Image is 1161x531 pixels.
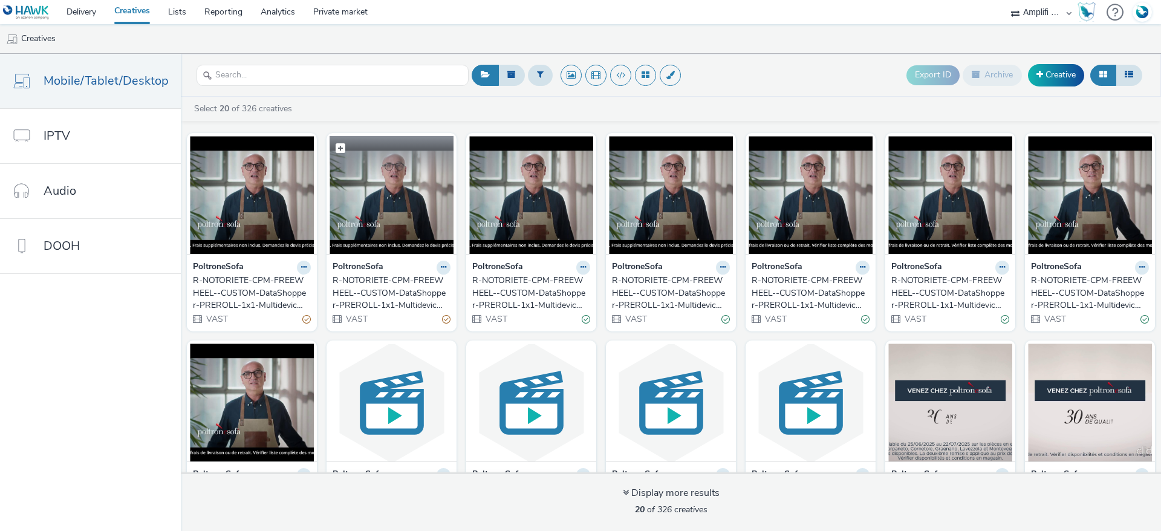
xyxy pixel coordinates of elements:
[472,468,523,482] strong: PoltroneSofa
[749,136,873,254] img: R-NOTORIETE-CPM-FREEWHEEL--CUSTOM-DataShopper-PREROLL-1x1-Multidevice-15s-P-PREROLL-1x1-W36Store-...
[330,136,454,254] img: R-NOTORIETE-CPM-FREEWHEEL--CUSTOM-DataShopper-PREROLL-1x1-Multidevice-15s-$427404067$-P-PREROLL-1...
[1028,64,1084,86] a: Creative
[1028,136,1152,254] img: R-NOTORIETE-CPM-FREEWHEEL--CUSTOM-DataShopper-PREROLL-1x1-Multidevice-15s-P-PREROLL-1x1-W35Store-...
[1078,2,1096,22] img: Hawk Academy
[1133,3,1151,21] img: Account FR
[582,313,590,325] div: Valid
[193,275,306,311] div: R-NOTORIETE-CPM-FREEWHEEL--CUSTOM-DataShopper-PREROLL-1x1-Multidevice-15s-$427404067$-P-PREROLL-1...
[612,275,725,311] div: R-NOTORIETE-CPM-FREEWHEEL--CUSTOM-DataShopper-PREROLL-1x1-Multidevice-15s-P-PREROLL-1x1-W37Store-$$
[193,275,311,311] a: R-NOTORIETE-CPM-FREEWHEEL--CUSTOM-DataShopper-PREROLL-1x1-Multidevice-15s-$427404067$-P-PREROLL-1...
[906,65,960,85] button: Export ID
[220,103,229,114] strong: 20
[345,313,368,325] span: VAST
[1031,468,1082,482] strong: PoltroneSofa
[903,313,926,325] span: VAST
[1090,65,1116,85] button: Grid
[193,468,244,482] strong: PoltroneSofa
[333,261,383,275] strong: PoltroneSofa
[197,65,469,86] input: Search...
[891,468,942,482] strong: PoltroneSofa
[891,275,1004,311] div: R-NOTORIETE-CPM-FREEWHEEL--CUSTOM-DataShopper-PREROLL-1x1-Multidevice-15s-P-PREROLL-1x1-W36Promo-$$
[190,344,314,461] img: R-NOTORIETE-CPM-FREEWHEEL--CUSTOM-DataShopper-PREROLL-1x1-Multidevice-15s-P-PREROLL-1x1-W35Promo-...
[44,72,169,90] span: Mobile/Tablet/Desktop
[635,504,645,515] strong: 20
[442,313,450,325] div: Partially valid
[6,33,18,45] img: mobile
[190,136,314,254] img: R-NOTORIETE-CPM-FREEWHEEL--CUSTOM-DataShopper-PREROLL-1x1-Multidevice-15s-$427404067$-P-PREROLL-1...
[635,504,707,515] span: of 326 creatives
[721,313,730,325] div: Valid
[1031,261,1082,275] strong: PoltroneSofa
[609,136,733,254] img: R-NOTORIETE-CPM-FREEWHEEL--CUSTOM-DataShopper-PREROLL-1x1-Multidevice-15s-P-PREROLL-1x1-W37Store-...
[472,261,523,275] strong: PoltroneSofa
[764,313,787,325] span: VAST
[752,261,802,275] strong: PoltroneSofa
[1028,344,1152,461] img: POLTRONE_Dailymotion_15sec_W27_02-07-2025 visual
[484,313,507,325] span: VAST
[612,261,663,275] strong: PoltroneSofa
[333,275,446,311] div: R-NOTORIETE-CPM-FREEWHEEL--CUSTOM-DataShopper-PREROLL-1x1-Multidevice-15s-$427404067$-P-PREROLL-1...
[752,275,865,311] div: R-NOTORIETE-CPM-FREEWHEEL--CUSTOM-DataShopper-PREROLL-1x1-Multidevice-15s-P-PREROLL-1x1-W36Store-$$
[1043,313,1066,325] span: VAST
[205,313,228,325] span: VAST
[891,275,1009,311] a: R-NOTORIETE-CPM-FREEWHEEL--CUSTOM-DataShopper-PREROLL-1x1-Multidevice-15s-P-PREROLL-1x1-W36Promo-$$
[333,468,383,482] strong: PoltroneSofa
[752,468,802,482] strong: PoltroneSofa
[302,313,311,325] div: Partially valid
[193,261,244,275] strong: PoltroneSofa
[624,313,647,325] span: VAST
[472,275,590,311] a: R-NOTORIETE-CPM-FREEWHEEL--CUSTOM-DataShopper-PREROLL-1x1-Multidevice-15s-P-PREROLL-1x1-W37Promo-$$
[1001,313,1009,325] div: Valid
[1140,313,1149,325] div: Valid
[472,275,585,311] div: R-NOTORIETE-CPM-FREEWHEEL--CUSTOM-DataShopper-PREROLL-1x1-Multidevice-15s-P-PREROLL-1x1-W37Promo-$$
[623,486,720,500] div: Display more results
[469,136,593,254] img: R-NOTORIETE-CPM-FREEWHEEL--CUSTOM-DataShopper-PREROLL-1x1-Multidevice-15s-P-PREROLL-1x1-W37Promo-...
[44,237,80,255] span: DOOH
[1031,275,1149,311] a: R-NOTORIETE-CPM-FREEWHEEL--CUSTOM-DataShopper-PREROLL-1x1-Multidevice-15s-P-PREROLL-1x1-W35Store-...
[469,344,593,461] img: R-NOTORIETE-CPM-DAILYMOTION--CONTEXTUEL-2559yo-INSTREAM-0x0-Multidevice-6s_$424655503$-W29 visual
[3,5,50,20] img: undefined Logo
[612,468,663,482] strong: PoltroneSofa
[861,313,870,325] div: Valid
[193,103,297,114] a: Select of 326 creatives
[891,261,942,275] strong: PoltroneSofa
[609,344,733,461] img: R-NOTORIETE-CPM-DAILYMOTION--CONTEXTUEL-2559yo-INSTREAM-0x0-Multidevice-6s_$424655503$$-W28 visual
[612,275,730,311] a: R-NOTORIETE-CPM-FREEWHEEL--CUSTOM-DataShopper-PREROLL-1x1-Multidevice-15s-P-PREROLL-1x1-W37Store-$$
[44,182,76,200] span: Audio
[1116,65,1142,85] button: Table
[888,136,1012,254] img: R-NOTORIETE-CPM-FREEWHEEL--CUSTOM-DataShopper-PREROLL-1x1-Multidevice-15s-P-PREROLL-1x1-W36Promo-...
[752,275,870,311] a: R-NOTORIETE-CPM-FREEWHEEL--CUSTOM-DataShopper-PREROLL-1x1-Multidevice-15s-P-PREROLL-1x1-W36Store-$$
[1031,275,1144,311] div: R-NOTORIETE-CPM-FREEWHEEL--CUSTOM-DataShopper-PREROLL-1x1-Multidevice-15s-P-PREROLL-1x1-W35Store-...
[44,127,70,145] span: IPTV
[888,344,1012,461] img: POLTRONE_TF1_6sec_W27_02-07-2025 visual
[963,65,1022,85] button: Archive
[1078,2,1101,22] a: Hawk Academy
[330,344,454,461] img: R-NOTORIETE-CPM-DAILYMOTION--CONTEXTUEL-2559yo-INSTREAM-0x0-Multidevice-NA_$425066631$_W29 visual
[749,344,873,461] img: R-NOTORIETE-CPM-DAILYMOTION--CONTEXTUEL-2559yo-INSTREAM-0x0-Multidevice-NA_15_$425066631$-W28 visual
[333,275,450,311] a: R-NOTORIETE-CPM-FREEWHEEL--CUSTOM-DataShopper-PREROLL-1x1-Multidevice-15s-$427404067$-P-PREROLL-1...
